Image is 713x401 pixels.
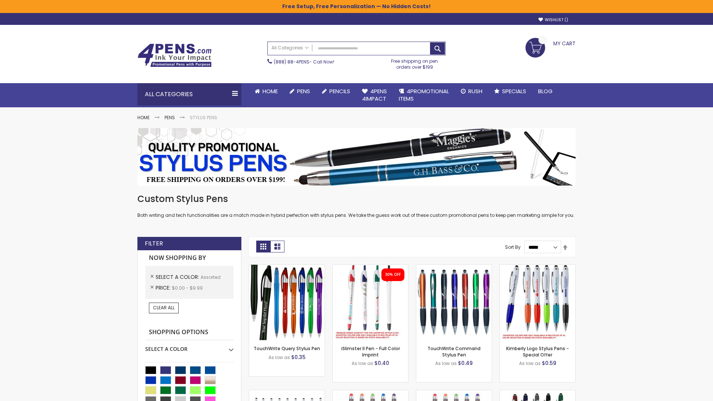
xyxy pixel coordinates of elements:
[268,354,290,361] span: As low as
[399,87,449,102] span: 4PROMOTIONAL ITEMS
[145,340,234,353] div: Select A Color
[393,83,455,107] a: 4PROMOTIONALITEMS
[468,87,482,95] span: Rush
[502,87,526,95] span: Specials
[506,345,569,358] a: Kimberly Logo Stylus Pens - Special Offer
[519,360,541,366] span: As low as
[145,325,234,340] strong: Shopping Options
[500,264,575,271] a: Kimberly Logo Stylus Pens-Assorted
[333,265,408,340] img: iSlimster II - Full Color-Assorted
[254,345,320,352] a: TouchWrite Query Stylus Pen
[374,359,389,367] span: $0.40
[137,193,576,205] h1: Custom Stylus Pens
[291,353,306,361] span: $0.35
[352,360,373,366] span: As low as
[385,272,401,277] div: 30% OFF
[329,87,350,95] span: Pencils
[249,264,325,271] a: TouchWrite Query Stylus Pen-Assorted
[156,284,172,291] span: Price
[156,273,201,281] span: Select A Color
[297,87,310,95] span: Pens
[538,87,553,95] span: Blog
[416,264,492,271] a: TouchWrite Command Stylus Pen-Assorted
[263,87,278,95] span: Home
[190,114,217,121] strong: Stylus Pens
[505,244,521,250] label: Sort By
[153,304,175,311] span: Clear All
[271,45,309,51] span: All Categories
[416,390,492,396] a: Islander Softy Gel with Stylus - ColorJet Imprint-Assorted
[249,83,284,100] a: Home
[356,83,393,107] a: 4Pens4impact
[149,303,179,313] a: Clear All
[172,285,203,291] span: $0.00 - $9.99
[145,250,234,266] strong: Now Shopping by
[362,87,387,102] span: 4Pens 4impact
[500,265,575,340] img: Kimberly Logo Stylus Pens-Assorted
[435,360,457,366] span: As low as
[458,359,473,367] span: $0.49
[316,83,356,100] a: Pencils
[165,114,175,121] a: Pens
[488,83,532,100] a: Specials
[137,128,576,186] img: Stylus Pens
[249,265,325,340] img: TouchWrite Query Stylus Pen-Assorted
[137,83,241,105] div: All Categories
[542,359,556,367] span: $0.59
[532,83,559,100] a: Blog
[333,264,408,271] a: iSlimster II - Full Color-Assorted
[268,42,312,54] a: All Categories
[416,265,492,340] img: TouchWrite Command Stylus Pen-Assorted
[249,390,325,396] a: Stiletto Advertising Stylus Pens-Assorted
[427,345,481,358] a: TouchWrite Command Stylus Pen
[274,59,309,65] a: (888) 88-4PENS
[455,83,488,100] a: Rush
[341,345,400,358] a: iSlimster II Pen - Full Color Imprint
[137,193,576,219] div: Both writing and tech functionalities are a match made in hybrid perfection with stylus pens. We ...
[538,17,568,23] a: Wishlist
[145,239,163,248] strong: Filter
[384,55,446,70] div: Free shipping on pen orders over $199
[201,274,221,280] span: Assorted
[333,390,408,396] a: Islander Softy Gel Pen with Stylus-Assorted
[137,114,150,121] a: Home
[274,59,334,65] span: - Call Now!
[284,83,316,100] a: Pens
[137,43,212,67] img: 4Pens Custom Pens and Promotional Products
[256,241,270,252] strong: Grid
[500,390,575,396] a: Custom Soft Touch® Metal Pens with Stylus-Assorted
